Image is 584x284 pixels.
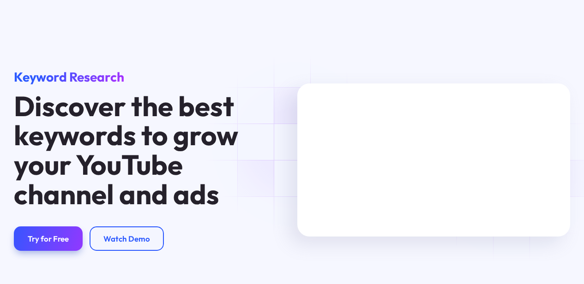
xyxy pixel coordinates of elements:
iframe: MKTG_Keyword Search Manuel Search Tutorial_040623 [297,83,570,237]
span: Keyword Research [14,69,124,85]
div: Try for Free [28,234,69,243]
a: Try for Free [14,226,83,251]
h1: Discover the best keywords to grow your YouTube channel and ads [14,92,239,209]
div: Watch Demo [103,234,150,243]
